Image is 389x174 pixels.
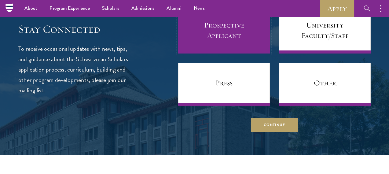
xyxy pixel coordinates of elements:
[18,43,133,95] p: To receive occasional updates with news, tips, and guidance about the Schwarzman Scholars applica...
[279,10,371,54] a: University Faculty/Staff
[178,10,270,54] a: Prospective Applicant
[279,63,371,106] a: Other
[18,23,133,36] h3: Stay Connected
[178,63,270,106] a: Press
[251,118,298,132] button: Continue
